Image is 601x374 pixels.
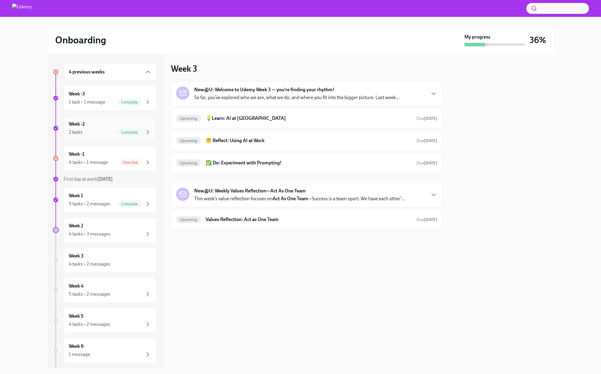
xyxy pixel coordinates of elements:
span: Complete [118,202,142,206]
h6: Week 1 [69,192,83,199]
strong: [DATE] [97,176,113,182]
h6: Week 6 [69,343,84,350]
h6: Week 5 [69,313,84,319]
span: Upcoming [176,116,201,121]
a: Upcoming🤔 Reflect: Using AI at WorkDue[DATE] [176,136,437,145]
strong: [DATE] [424,161,437,166]
h6: ✅ Do: Experiment with Prompting! [206,160,411,166]
a: Week 24 tasks • 3 messages [53,217,157,243]
span: Due [416,138,437,143]
span: Complete [118,130,142,135]
span: First day at work [64,176,113,182]
div: 4 previous weeks [64,63,157,81]
span: Complete [118,100,142,104]
h6: 💡Learn: AI at [GEOGRAPHIC_DATA] [206,115,411,122]
h3: Week 3 [171,63,197,74]
strong: New@U: Weekly Values Reflection—Act As One Team [194,188,306,194]
h6: Values Reflection: Act as One Team [206,216,411,223]
span: October 7th, 2025 09:00 [416,217,437,223]
h6: Week -3 [69,91,85,97]
strong: [DATE] [424,217,437,222]
span: October 4th, 2025 09:00 [416,160,437,166]
h6: Week -2 [69,121,85,127]
a: Upcoming✅ Do: Experiment with Prompting!Due[DATE] [176,158,437,168]
span: October 4th, 2025 09:00 [416,138,437,144]
a: Week 54 tasks • 2 messages [53,308,157,333]
span: Overdue [119,160,141,165]
a: Week -22 tasksComplete [53,116,157,141]
a: Week 61 message [53,338,157,363]
strong: Act As One Team [273,196,308,201]
p: So far, you’ve explored who we are, what we do, and where you fit into the bigger picture. Last w... [194,94,400,101]
div: 4 tasks • 2 messages [69,261,110,267]
a: First day at work[DATE] [53,176,157,182]
div: 5 tasks • 2 messages [69,291,110,298]
p: This week’s value reflection focuses on —Success is a team sport. We have each other'... [194,195,405,202]
span: Due [416,217,437,222]
a: Week 15 tasks • 2 messagesComplete [53,187,157,213]
span: Due [416,116,437,121]
h2: Onboarding [55,34,106,46]
strong: New@U: Welcome to Udemy Week 3 — you’re finding your rhythm! [194,86,334,93]
a: Week 45 tasks • 2 messages [53,278,157,303]
strong: [DATE] [424,116,437,121]
div: 2 tasks [69,129,83,136]
h6: 🤔 Reflect: Using AI at Work [206,137,411,144]
div: 1 task • 1 message [69,99,105,105]
a: Week -31 task • 1 messageComplete [53,86,157,111]
div: 4 tasks • 1 message [69,159,108,166]
a: Week 34 tasks • 2 messages [53,248,157,273]
span: Upcoming [176,161,201,165]
h6: Week 2 [69,223,83,229]
div: 4 tasks • 2 messages [69,321,110,328]
span: Upcoming [176,139,201,143]
h6: Week 3 [69,253,84,259]
div: 4 tasks • 3 messages [69,231,110,237]
span: October 4th, 2025 09:00 [416,116,437,121]
div: 5 tasks • 2 messages [69,201,110,207]
h3: 36% [530,35,546,45]
h6: Week -1 [69,151,84,157]
img: Udemy [12,4,32,13]
strong: My progress [464,34,490,40]
h6: Week 4 [69,283,84,289]
a: UpcomingValues Reflection: Act as One TeamDue[DATE] [176,215,437,224]
a: Upcoming💡Learn: AI at [GEOGRAPHIC_DATA]Due[DATE] [176,114,437,123]
div: 1 message [69,351,90,358]
strong: [DATE] [424,138,437,143]
span: Upcoming [176,217,201,222]
span: Due [416,161,437,166]
h6: 4 previous weeks [69,69,105,75]
a: Week -14 tasks • 1 messageOverdue [53,146,157,171]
